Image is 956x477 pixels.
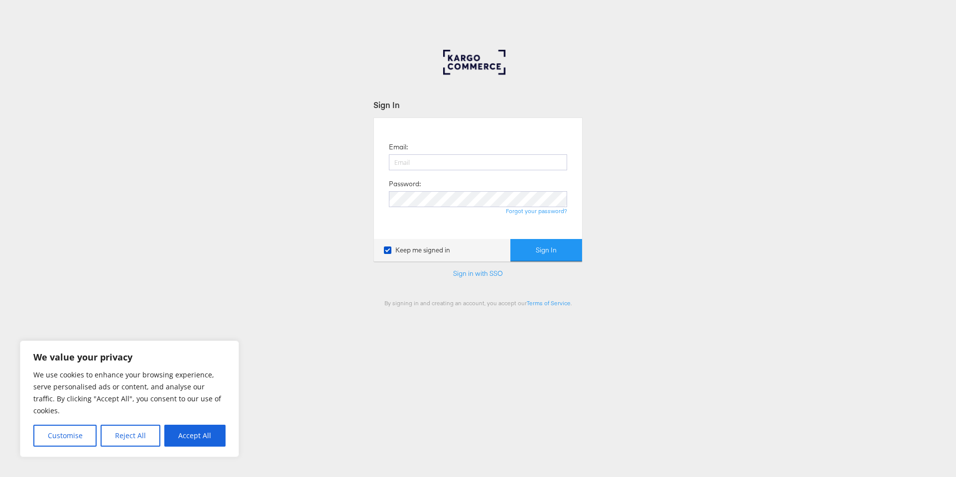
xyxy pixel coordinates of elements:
a: Forgot your password? [506,207,567,215]
div: Sign In [373,99,583,111]
a: Terms of Service [527,299,571,307]
a: Sign in with SSO [453,269,503,278]
button: Accept All [164,425,226,447]
button: Sign In [510,239,582,261]
div: We value your privacy [20,341,239,457]
button: Reject All [101,425,160,447]
div: By signing in and creating an account, you accept our . [373,299,583,307]
p: We use cookies to enhance your browsing experience, serve personalised ads or content, and analys... [33,369,226,417]
p: We value your privacy [33,351,226,363]
label: Password: [389,179,421,189]
label: Keep me signed in [384,245,450,255]
button: Customise [33,425,97,447]
label: Email: [389,142,408,152]
input: Email [389,154,567,170]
